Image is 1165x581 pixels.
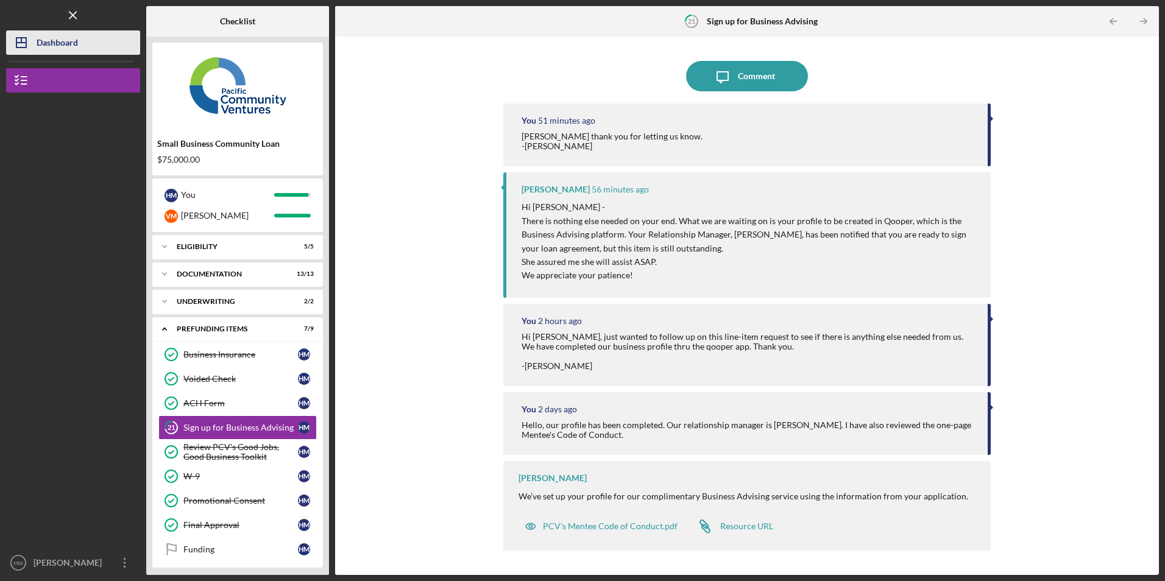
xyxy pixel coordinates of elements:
div: [PERSON_NAME] [519,473,587,483]
div: 5 / 5 [292,243,314,250]
div: V M [165,210,178,223]
p: We’ve set up your profile for our complimentary Business Advising service using the information f... [519,490,978,530]
div: You [522,316,536,326]
div: H M [298,495,310,507]
div: Small Business Community Loan [157,139,318,149]
button: HM[PERSON_NAME] [6,551,140,575]
div: Comment [738,61,775,91]
div: Hi [PERSON_NAME], just wanted to follow up on this line-item request to see if there is anything ... [522,332,975,371]
div: Review PCV's Good Jobs, Good Business Toolkit [183,442,298,462]
b: Checklist [220,16,255,26]
div: Voided Check [183,374,298,384]
div: Dashboard [37,30,78,58]
div: H M [298,446,310,458]
div: Documentation [177,270,283,278]
button: PCV's Mentee Code of Conduct.pdf [519,514,684,538]
div: 7 / 9 [292,325,314,333]
time: 2025-10-15 18:40 [538,116,595,125]
div: PCV's Mentee Code of Conduct.pdf [543,521,678,531]
b: Sign up for Business Advising [707,16,818,26]
a: Promotional ConsentHM [158,488,317,513]
div: Sign up for Business Advising [183,423,298,432]
button: Comment [686,61,808,91]
div: W-9 [183,471,298,481]
a: link [579,504,593,515]
div: Final Approval [183,520,298,530]
time: 2025-10-13 19:55 [538,404,577,414]
div: You [522,404,536,414]
div: Hello, our profile has been completed. Our relationship manager is [PERSON_NAME]. I have also rev... [522,420,975,440]
a: W-9HM [158,464,317,488]
div: [PERSON_NAME] [181,205,274,226]
time: 2025-10-15 18:35 [592,185,649,194]
div: Underwriting [177,298,283,305]
div: You [181,185,274,205]
a: Review PCV's Good Jobs, Good Business ToolkitHM [158,440,317,464]
a: FundingHM [158,537,317,562]
div: Prefunding Items [177,325,283,333]
p: She assured me she will assist ASAP. [522,255,978,269]
div: You [522,116,536,125]
div: 2 / 2 [292,298,314,305]
img: Product logo [152,49,323,122]
div: Promotional Consent [183,496,298,505]
div: 13 / 13 [292,270,314,278]
div: H M [298,373,310,385]
div: Funding [183,544,298,554]
div: H M [298,470,310,482]
time: 2025-10-15 17:24 [538,316,582,326]
div: H M [165,189,178,202]
tspan: 21 [168,424,175,432]
div: Resource URL [720,521,773,531]
p: We appreciate your patience! [522,269,978,282]
div: [PERSON_NAME] thank you for letting us know. -[PERSON_NAME] [522,132,704,151]
div: [PERSON_NAME] [30,551,110,578]
text: HM [14,560,23,566]
a: Resource URL [690,514,773,538]
a: ACH FormHM [158,391,317,415]
a: Voided CheckHM [158,367,317,391]
div: $75,000.00 [157,155,318,164]
div: [PERSON_NAME] [522,185,590,194]
div: Eligibility [177,243,283,250]
div: H M [298,348,310,361]
div: ACH Form [183,398,298,408]
button: Dashboard [6,30,140,55]
tspan: 21 [688,17,695,25]
a: Final ApprovalHM [158,513,317,537]
div: H M [298,519,310,531]
div: H M [298,421,310,434]
p: Hi [PERSON_NAME] - [522,200,978,214]
p: There is nothing else needed on your end. What we are waiting on is your profile to be created in... [522,214,978,255]
div: Business Insurance [183,350,298,359]
a: Business InsuranceHM [158,342,317,367]
div: H M [298,543,310,555]
a: 21Sign up for Business AdvisingHM [158,415,317,440]
div: H M [298,397,310,409]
